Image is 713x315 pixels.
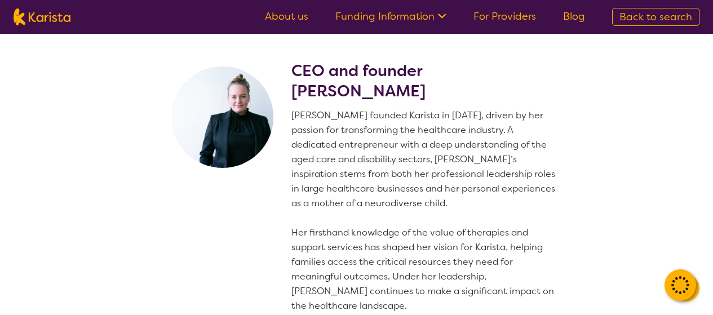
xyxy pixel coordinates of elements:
[265,10,308,23] a: About us
[563,10,585,23] a: Blog
[14,8,70,25] img: Karista logo
[612,8,699,26] a: Back to search
[291,108,560,313] p: [PERSON_NAME] founded Karista in [DATE], driven by her passion for transforming the healthcare in...
[619,10,692,24] span: Back to search
[335,10,446,23] a: Funding Information
[291,61,560,101] h2: CEO and founder [PERSON_NAME]
[473,10,536,23] a: For Providers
